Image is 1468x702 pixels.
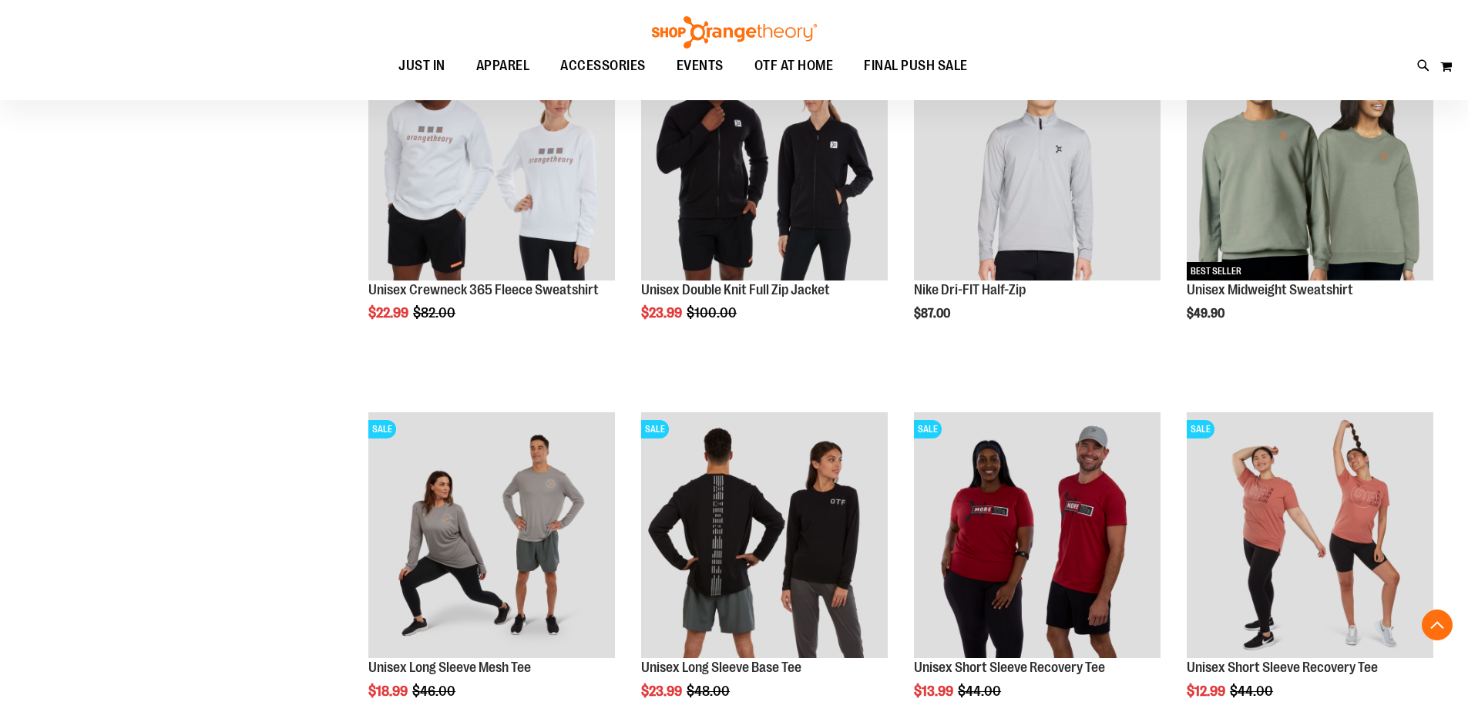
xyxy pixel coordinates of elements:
span: BEST SELLER [1187,262,1245,280]
img: Product image for Unisex SS Recovery Tee [914,412,1161,659]
span: $49.90 [1187,307,1227,321]
a: Product image for Unisex Crewneck 365 Fleece SweatshirtSALE [368,34,615,283]
img: Nike Dri-FIT Half-Zip [914,34,1161,280]
span: $44.00 [958,684,1003,699]
img: Product image for Unisex Double Knit Full Zip Jacket [641,34,888,280]
a: APPAREL [461,49,546,83]
span: SALE [914,420,942,438]
a: Unisex Long Sleeve Mesh Tee [368,660,531,675]
a: Product image for Unisex SS Recovery TeeSALE [914,412,1161,661]
span: $13.99 [914,684,956,699]
div: product [361,26,623,361]
span: $12.99 [1187,684,1228,699]
span: $23.99 [641,684,684,699]
a: FINAL PUSH SALE [848,49,983,84]
a: EVENTS [661,49,739,84]
img: Product image for Unisex Long Sleeve Base Tee [641,412,888,659]
span: ACCESSORIES [560,49,646,83]
img: Product image for Unisex Crewneck 365 Fleece Sweatshirt [368,34,615,280]
button: Back To Top [1422,610,1453,640]
img: Unisex Long Sleeve Mesh Tee primary image [368,412,615,659]
a: Unisex Long Sleeve Mesh Tee primary imageSALE [368,412,615,661]
div: product [906,26,1168,361]
a: Unisex Short Sleeve Recovery Tee [1187,660,1378,675]
span: $23.99 [641,305,684,321]
img: Unisex Midweight Sweatshirt [1187,34,1433,280]
a: Product image for Unisex Short Sleeve Recovery TeeSALE [1187,412,1433,661]
span: $100.00 [687,305,739,321]
span: EVENTS [677,49,724,83]
img: Product image for Unisex Short Sleeve Recovery Tee [1187,412,1433,659]
span: $22.99 [368,305,411,321]
span: $48.00 [687,684,732,699]
a: ACCESSORIES [545,49,661,84]
img: Shop Orangetheory [650,16,819,49]
a: Unisex Crewneck 365 Fleece Sweatshirt [368,282,599,297]
span: JUST IN [398,49,445,83]
a: Nike Dri-FIT Half-Zip [914,282,1026,297]
span: OTF AT HOME [754,49,834,83]
a: Product image for Unisex Long Sleeve Base TeeSALE [641,412,888,661]
span: SALE [368,420,396,438]
span: $18.99 [368,684,410,699]
a: Unisex Midweight Sweatshirt [1187,282,1353,297]
span: SALE [641,420,669,438]
a: Unisex Double Knit Full Zip Jacket [641,282,830,297]
span: FINAL PUSH SALE [864,49,968,83]
span: $82.00 [413,305,458,321]
span: APPAREL [476,49,530,83]
a: Unisex Long Sleeve Base Tee [641,660,801,675]
div: product [1179,26,1441,361]
span: $46.00 [412,684,458,699]
a: Nike Dri-FIT Half-ZipNEW [914,34,1161,283]
span: SALE [1187,420,1214,438]
span: $44.00 [1230,684,1275,699]
a: Product image for Unisex Double Knit Full Zip JacketSALE [641,34,888,283]
span: $87.00 [914,307,952,321]
a: OTF AT HOME [739,49,849,84]
a: Unisex Midweight SweatshirtBEST SELLER [1187,34,1433,283]
div: product [633,26,895,361]
a: JUST IN [383,49,461,84]
a: Unisex Short Sleeve Recovery Tee [914,660,1105,675]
